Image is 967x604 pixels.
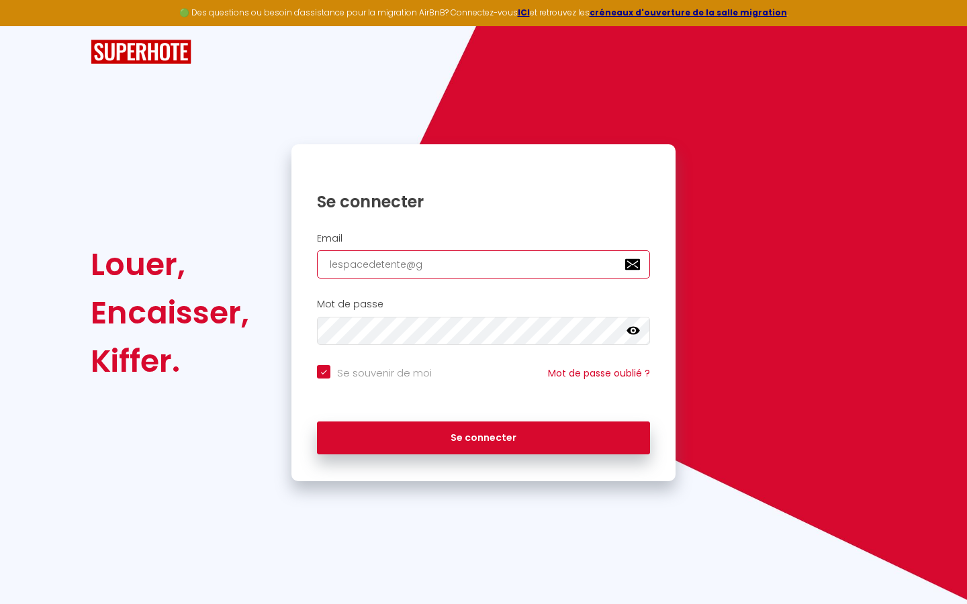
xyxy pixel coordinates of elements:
[317,299,650,310] h2: Mot de passe
[91,40,191,64] img: SuperHote logo
[91,240,249,289] div: Louer,
[518,7,530,18] a: ICI
[548,366,650,380] a: Mot de passe oublié ?
[91,289,249,337] div: Encaisser,
[317,250,650,279] input: Ton Email
[317,421,650,455] button: Se connecter
[317,233,650,244] h2: Email
[590,7,787,18] a: créneaux d'ouverture de la salle migration
[91,337,249,385] div: Kiffer.
[11,5,51,46] button: Ouvrir le widget de chat LiveChat
[317,191,650,212] h1: Se connecter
